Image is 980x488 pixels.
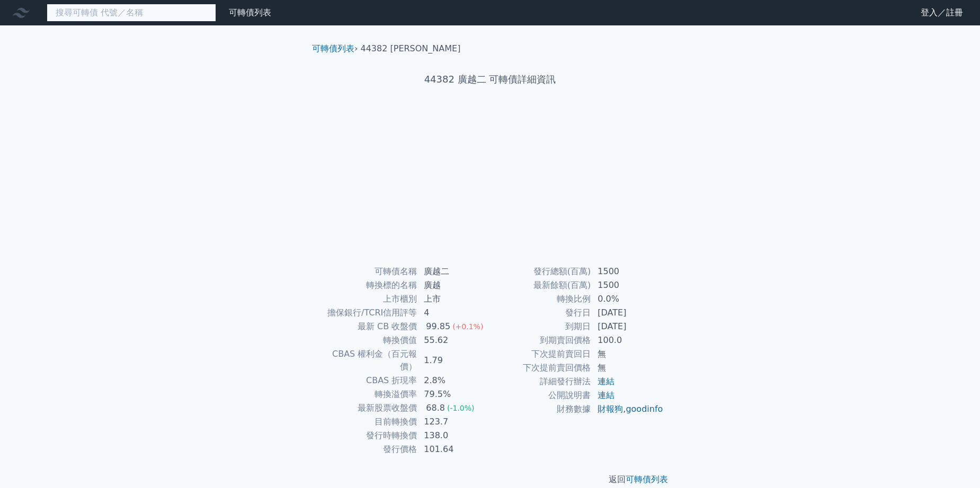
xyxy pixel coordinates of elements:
[316,429,417,442] td: 發行時轉換價
[316,387,417,401] td: 轉換溢價率
[417,374,490,387] td: 2.8%
[490,278,591,292] td: 最新餘額(百萬)
[417,265,490,278] td: 廣越二
[316,401,417,415] td: 最新股票收盤價
[47,4,216,22] input: 搜尋可轉債 代號／名稱
[591,347,664,361] td: 無
[417,306,490,320] td: 4
[316,415,417,429] td: 目前轉換價
[490,375,591,388] td: 詳細發行辦法
[591,306,664,320] td: [DATE]
[417,429,490,442] td: 138.0
[316,265,417,278] td: 可轉債名稱
[591,320,664,333] td: [DATE]
[447,404,475,412] span: (-1.0%)
[316,374,417,387] td: CBAS 折現率
[417,387,490,401] td: 79.5%
[417,347,490,374] td: 1.79
[316,278,417,292] td: 轉換標的名稱
[598,376,614,386] a: 連結
[591,402,664,416] td: ,
[417,415,490,429] td: 123.7
[229,7,271,17] a: 可轉債列表
[304,473,676,486] p: 返回
[316,306,417,320] td: 擔保銀行/TCRI信用評等
[304,72,676,87] h1: 44382 廣越二 可轉債詳細資訊
[591,278,664,292] td: 1500
[598,404,623,414] a: 財報狗
[490,306,591,320] td: 發行日
[316,292,417,306] td: 上市櫃別
[490,388,591,402] td: 公開說明書
[424,402,447,414] div: 68.8
[591,361,664,375] td: 無
[927,437,980,488] iframe: Chat Widget
[490,347,591,361] td: 下次提前賣回日
[316,333,417,347] td: 轉換價值
[316,320,417,333] td: 最新 CB 收盤價
[361,42,461,55] li: 44382 [PERSON_NAME]
[417,442,490,456] td: 101.64
[452,322,483,331] span: (+0.1%)
[626,404,663,414] a: goodinfo
[316,347,417,374] td: CBAS 權利金（百元報價）
[912,4,972,21] a: 登入／註冊
[417,333,490,347] td: 55.62
[490,320,591,333] td: 到期日
[312,42,358,55] li: ›
[417,292,490,306] td: 上市
[591,333,664,347] td: 100.0
[417,278,490,292] td: 廣越
[490,292,591,306] td: 轉換比例
[490,402,591,416] td: 財務數據
[490,361,591,375] td: 下次提前賣回價格
[591,292,664,306] td: 0.0%
[312,43,354,53] a: 可轉債列表
[598,390,614,400] a: 連結
[626,474,668,484] a: 可轉債列表
[490,265,591,278] td: 發行總額(百萬)
[316,442,417,456] td: 發行價格
[490,333,591,347] td: 到期賣回價格
[591,265,664,278] td: 1500
[424,320,452,333] div: 99.85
